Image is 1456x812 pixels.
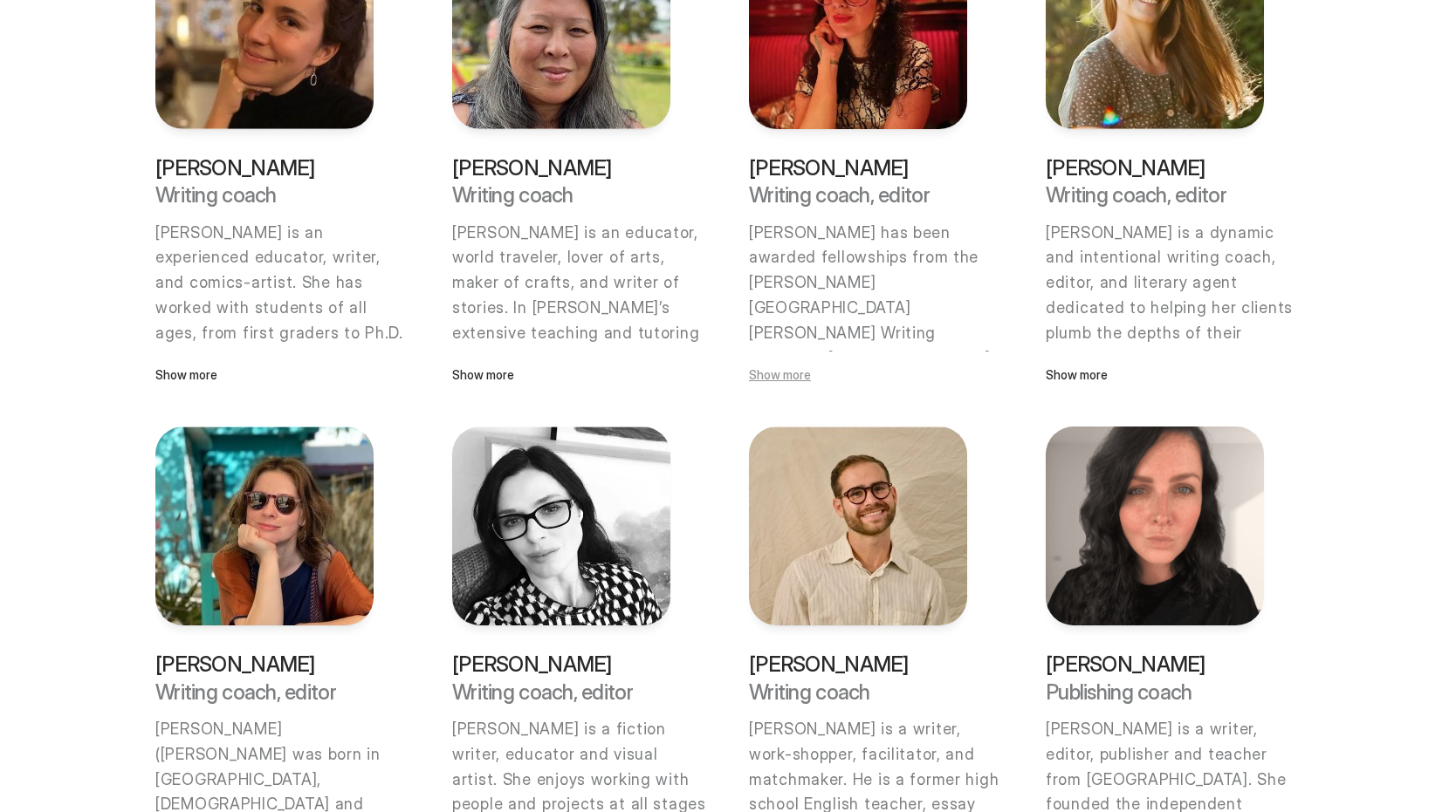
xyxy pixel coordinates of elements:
[155,653,374,675] p: [PERSON_NAME]
[749,221,1004,748] p: [PERSON_NAME] has been awarded fellowships from the [PERSON_NAME][GEOGRAPHIC_DATA][PERSON_NAME] W...
[1046,221,1301,522] p: [PERSON_NAME] is a dynamic and intentional writing coach, editor, and literary agent dedicated to...
[1046,681,1264,703] p: Publishing coach
[155,184,374,206] p: Writing coach
[1046,157,1264,179] p: [PERSON_NAME]
[155,365,374,385] p: Show more
[1046,653,1264,675] p: [PERSON_NAME]
[749,184,967,206] p: Writing coach, editor
[452,221,707,447] p: [PERSON_NAME] is an educator, world traveler, lover of arts, maker of crafts, and writer of stori...
[452,365,670,385] p: Show more
[452,157,670,179] p: [PERSON_NAME]
[1046,184,1264,206] p: Writing coach, editor
[155,157,374,179] p: [PERSON_NAME]
[749,157,967,179] p: [PERSON_NAME]
[749,365,967,385] p: Show more
[155,681,374,703] p: Writing coach, editor
[749,653,967,675] p: [PERSON_NAME]
[452,426,670,625] img: Eva Warrick, one of Hewes House book editors and book coach
[1046,365,1264,385] p: Show more
[749,681,967,703] p: Writing coach
[155,426,374,625] img: Darina Sikmashvili, one of Hewes House book editors and book coach
[452,653,670,675] p: [PERSON_NAME]
[749,426,967,625] img: Jonathan Zeligner, one of the Hewes House providers of writing coaching, book coaching services, ...
[452,681,670,703] p: Writing coach, editor
[1046,426,1264,625] img: Lucy K Shaw, Hewes House Publishing Coach who helps with ebook formatting, book cover maker, and ...
[155,221,410,447] p: [PERSON_NAME] is an experienced educator, writer, and comics-artist. She has worked with students...
[452,184,670,206] p: Writing coach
